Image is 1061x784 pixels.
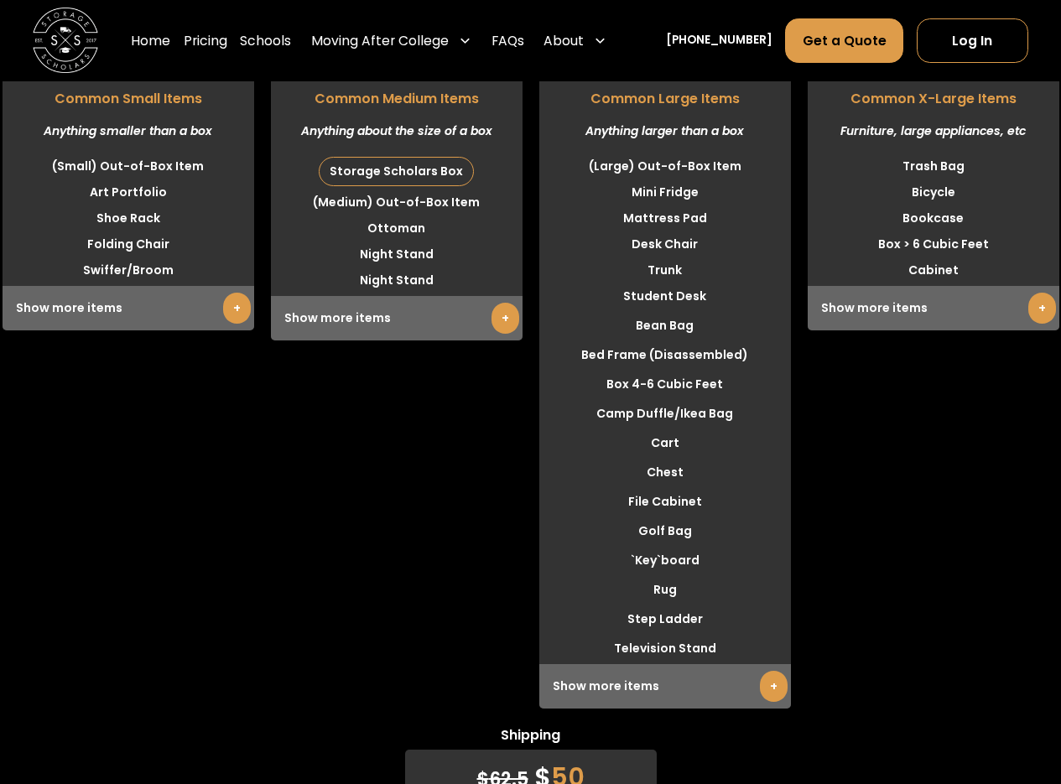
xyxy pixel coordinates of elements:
[539,257,791,283] li: Trunk
[3,231,254,257] li: Folding Chair
[320,158,473,185] div: Storage Scholars Box
[311,31,449,50] div: Moving After College
[491,18,524,65] a: FAQs
[808,109,1059,153] div: Furniture, large appliances, etc
[539,518,791,544] li: Golf Bag
[539,109,791,153] div: Anything larger than a box
[539,606,791,632] li: Step Ladder
[539,430,791,456] li: Cart
[539,371,791,397] li: Box 4-6 Cubic Feet
[33,8,98,74] img: Storage Scholars main logo
[1028,293,1056,324] a: +
[539,205,791,231] li: Mattress Pad
[808,205,1059,231] li: Bookcase
[3,109,254,153] div: Anything smaller than a box
[539,153,791,179] li: (Large) Out-of-Box Item
[808,153,1059,179] li: Trash Bag
[271,241,523,267] li: Night Stand
[808,257,1059,283] li: Cabinet
[539,577,791,603] li: Rug
[223,293,251,324] a: +
[3,286,254,330] div: Show more items
[539,664,791,709] div: Show more items
[539,80,791,109] span: Common Large Items
[808,231,1059,257] li: Box > 6 Cubic Feet
[3,179,254,205] li: Art Portfolio
[808,179,1059,205] li: Bicycle
[184,18,227,65] a: Pricing
[544,31,584,50] div: About
[539,179,791,205] li: Mini Fridge
[271,267,523,293] li: Night Stand
[917,18,1028,63] a: Log In
[491,303,519,334] a: +
[539,459,791,485] li: Chest
[131,18,170,65] a: Home
[3,257,254,283] li: Swiffer/Broom
[240,18,291,65] a: Schools
[3,80,254,109] span: Common Small Items
[539,313,791,339] li: Bean Bag
[539,231,791,257] li: Desk Chair
[539,401,791,427] li: Camp Duffle/Ikea Bag
[271,190,523,215] li: (Medium) Out-of-Box Item
[808,80,1059,109] span: Common X-Large Items
[785,18,903,63] a: Get a Quote
[271,296,523,340] div: Show more items
[271,80,523,109] span: Common Medium Items
[3,205,254,231] li: Shoe Rack
[537,18,613,65] div: About
[666,33,772,50] a: [PHONE_NUMBER]
[760,671,788,702] a: +
[405,725,657,750] span: Shipping
[271,109,523,153] div: Anything about the size of a box
[808,286,1059,330] div: Show more items
[539,489,791,515] li: File Cabinet
[539,548,791,574] li: `Key`board
[539,636,791,662] li: Television Stand
[271,215,523,241] li: Ottoman
[3,153,254,179] li: (Small) Out-of-Box Item
[539,283,791,309] li: Student Desk
[539,342,791,368] li: Bed Frame (Disassembled)
[304,18,478,65] div: Moving After College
